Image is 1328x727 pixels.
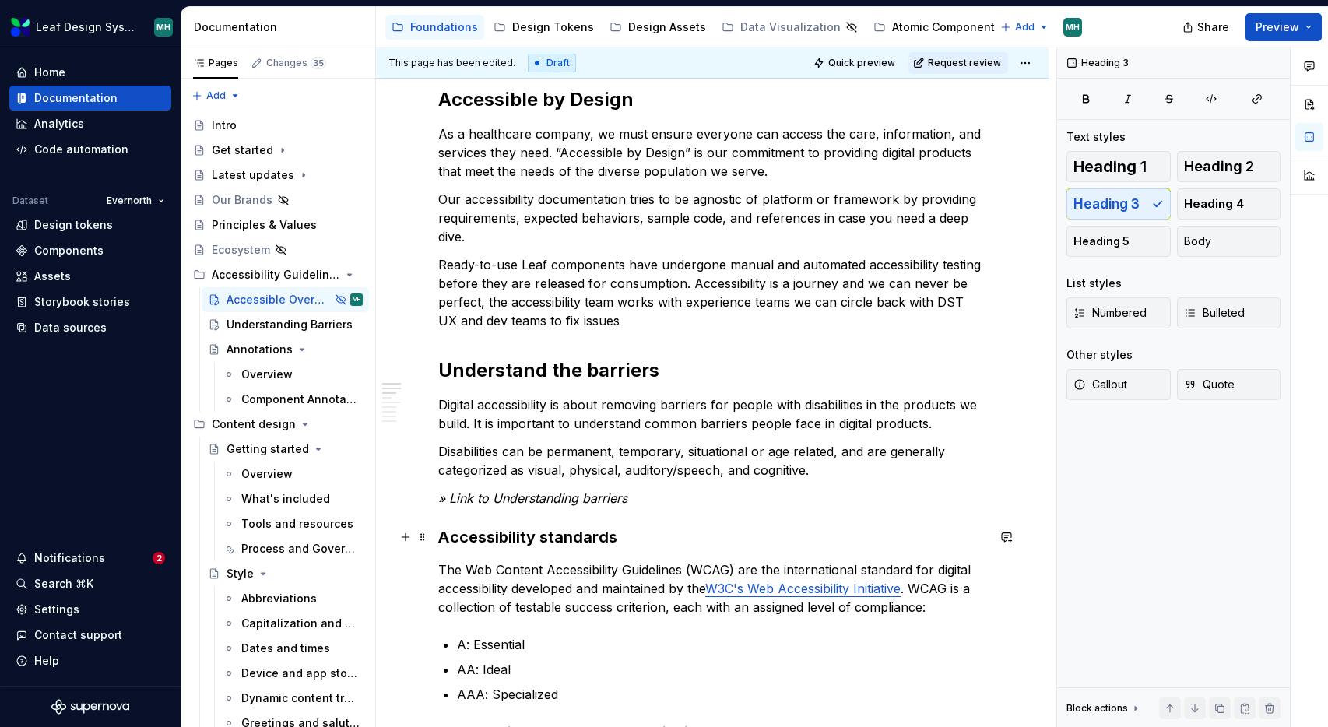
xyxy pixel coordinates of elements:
a: Design tokens [9,212,171,237]
a: Design Assets [603,15,712,40]
a: Assets [9,264,171,289]
span: Preview [1256,19,1299,35]
a: Principles & Values [187,212,369,237]
div: Get started [212,142,273,158]
div: Accessibility Guidelines [212,267,340,283]
button: Notifications2 [9,546,171,571]
div: Design tokens [34,217,113,233]
div: Documentation [194,19,369,35]
div: Atomic Components [892,19,1001,35]
p: A: Essential [457,635,986,654]
button: Bulleted [1177,297,1281,328]
div: Page tree [385,12,992,43]
div: Content design [212,416,296,432]
a: Component Annotations [216,387,369,412]
button: Heading 5 [1066,226,1171,257]
span: Quick preview [828,57,895,69]
h2: Accessible by Design [438,87,986,112]
p: AA: Ideal [457,660,986,679]
div: Other styles [1066,347,1133,363]
div: List styles [1066,276,1122,291]
span: 2 [153,552,165,564]
a: Understanding Barriers [202,312,369,337]
div: What's included [241,491,330,507]
a: Device and app store language [216,661,369,686]
div: Dates and times [241,641,330,656]
div: Overview [241,367,293,382]
a: Analytics [9,111,171,136]
span: Heading 1 [1073,159,1147,174]
button: Contact support [9,623,171,648]
div: Design Assets [628,19,706,35]
a: Components [9,238,171,263]
a: Foundations [385,15,484,40]
span: Evernorth [107,195,152,207]
div: Content design [187,412,369,437]
button: Heading 1 [1066,151,1171,182]
div: Latest updates [212,167,294,183]
div: Capitalization and casing [241,616,360,631]
div: Our Brands [212,192,272,208]
div: Code automation [34,142,128,157]
div: Block actions [1066,702,1128,715]
div: Overview [241,466,293,482]
div: Storybook stories [34,294,130,310]
button: Leaf Design SystemMH [3,10,177,44]
a: Latest updates [187,163,369,188]
span: Body [1184,234,1211,249]
span: Callout [1073,377,1127,392]
button: Help [9,648,171,673]
a: Documentation [9,86,171,111]
div: Assets [34,269,71,284]
div: Data sources [34,320,107,335]
div: Accessibility Guidelines [187,262,369,287]
div: Foundations [410,19,478,35]
a: Annotations [202,337,369,362]
a: Get started [187,138,369,163]
button: Callout [1066,369,1171,400]
img: 6e787e26-f4c0-4230-8924-624fe4a2d214.png [11,18,30,37]
a: Overview [216,462,369,486]
div: Documentation [34,90,118,106]
a: Data Visualization [715,15,864,40]
div: Contact support [34,627,122,643]
a: Design Tokens [487,15,600,40]
a: Ecosystem [187,237,369,262]
div: Analytics [34,116,84,132]
p: Disabilities can be permanent, temporary, situational or age related, and are generally categoriz... [438,442,986,479]
a: Tools and resources [216,511,369,536]
p: Ready-to-use Leaf components have undergone manual and automated accessibility testing before the... [438,255,986,330]
div: Getting started [227,441,309,457]
a: Capitalization and casing [216,611,369,636]
button: Quick preview [809,52,902,74]
span: Bulleted [1184,305,1245,321]
span: Heading 2 [1184,159,1254,174]
em: » Link to Understanding barriers [438,490,627,506]
div: Leaf Design System [36,19,135,35]
a: Atomic Components [867,15,1007,40]
a: Storybook stories [9,290,171,314]
a: Supernova Logo [51,699,129,715]
a: Overview [216,362,369,387]
div: Block actions [1066,697,1142,719]
div: Changes [266,57,326,69]
span: Numbered [1073,305,1147,321]
div: Process and Governance [241,541,360,557]
a: Process and Governance [216,536,369,561]
div: Home [34,65,65,80]
a: Settings [9,597,171,622]
div: Dynamic content treatment [241,690,360,706]
div: Annotations [227,342,293,357]
button: Request review [908,52,1008,74]
div: Accessible Overview [227,292,330,307]
a: Data sources [9,315,171,340]
button: Body [1177,226,1281,257]
div: Abbreviations [241,591,317,606]
div: Search ⌘K [34,576,93,592]
h3: Accessibility standards [438,526,986,548]
button: Heading 2 [1177,151,1281,182]
div: Notifications [34,550,105,566]
div: Intro [212,118,237,133]
a: Intro [187,113,369,138]
a: Accessible OverviewMH [202,287,369,312]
